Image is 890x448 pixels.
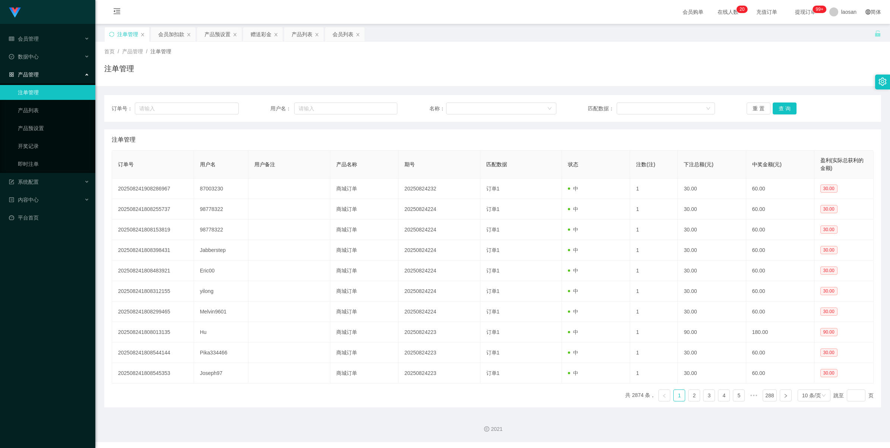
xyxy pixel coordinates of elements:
[112,220,194,240] td: 202508241808153819
[820,287,837,295] span: 30.00
[820,157,864,171] span: 盈利(实际总获利的金额)
[658,389,670,401] li: 上一页
[9,36,14,41] i: 图标: table
[630,179,678,199] td: 1
[254,161,275,167] span: 用户备注
[486,370,500,376] span: 订单1
[678,281,746,302] td: 30.00
[718,389,730,401] li: 4
[330,261,398,281] td: 商城订单
[274,32,278,37] i: 图标: close
[18,103,89,118] a: 产品列表
[636,161,655,167] span: 注数(注)
[18,85,89,100] a: 注单管理
[330,363,398,384] td: 商城订单
[678,240,746,261] td: 30.00
[112,281,194,302] td: 202508241808312155
[568,227,578,233] span: 中
[9,54,39,60] span: 数据中心
[104,63,134,74] h1: 注单管理
[486,161,507,167] span: 匹配数据
[398,220,480,240] td: 20250824224
[18,139,89,154] a: 开奖记录
[737,6,747,13] sup: 20
[101,425,884,433] div: 2021
[746,220,814,240] td: 60.00
[568,268,578,274] span: 中
[158,27,184,41] div: 会员加扣款
[336,161,357,167] span: 产品名称
[9,7,21,18] img: logo.9652507e.png
[294,102,397,114] input: 请输入
[568,329,578,335] span: 中
[820,328,837,336] span: 90.00
[630,281,678,302] td: 1
[746,363,814,384] td: 60.00
[630,363,678,384] td: 1
[112,322,194,343] td: 202508241808013135
[112,135,136,144] span: 注单管理
[187,32,191,37] i: 图标: close
[486,247,500,253] span: 订单1
[194,322,248,343] td: Hu
[112,240,194,261] td: 202508241808398431
[742,6,745,13] p: 0
[122,48,143,54] span: 产品管理
[740,6,742,13] p: 2
[746,240,814,261] td: 60.00
[194,240,248,261] td: Jabberstep
[150,48,171,54] span: 注单管理
[9,210,89,225] a: 图标: dashboard平台首页
[678,179,746,199] td: 30.00
[878,78,887,86] i: 图标: setting
[813,6,826,13] sup: 952
[398,261,480,281] td: 20250824224
[398,322,480,343] td: 20250824223
[865,9,871,15] i: 图标: global
[630,240,678,261] td: 1
[398,179,480,199] td: 20250824232
[780,389,792,401] li: 下一页
[9,197,39,203] span: 内容中心
[763,390,776,401] a: 288
[486,227,500,233] span: 订单1
[568,288,578,294] span: 中
[820,184,837,193] span: 30.00
[630,343,678,363] td: 1
[773,102,797,114] button: 查 询
[112,363,194,384] td: 202508241808545353
[398,343,480,363] td: 20250824223
[547,106,552,111] i: 图标: down
[746,261,814,281] td: 60.00
[112,199,194,220] td: 202508241808255737
[356,32,360,37] i: 图标: close
[315,32,319,37] i: 图标: close
[783,394,788,398] i: 图标: right
[486,350,500,356] span: 订单1
[9,197,14,202] i: 图标: profile
[821,393,826,398] i: 图标: down
[568,206,578,212] span: 中
[733,389,745,401] li: 5
[748,389,760,401] li: 向后 5 页
[630,220,678,240] td: 1
[112,105,135,113] span: 订单号：
[833,389,874,401] div: 跳至 页
[330,199,398,220] td: 商城订单
[678,363,746,384] td: 30.00
[398,240,480,261] td: 20250824224
[333,27,353,41] div: 会员列表
[330,343,398,363] td: 商城订单
[568,350,578,356] span: 中
[746,343,814,363] td: 60.00
[117,27,138,41] div: 注单管理
[112,343,194,363] td: 202508241808544144
[194,302,248,322] td: Melvin9601
[251,27,271,41] div: 赠送彩金
[746,322,814,343] td: 180.00
[678,199,746,220] td: 30.00
[733,390,744,401] a: 5
[753,9,781,15] span: 充值订单
[486,268,500,274] span: 订单1
[9,36,39,42] span: 会员管理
